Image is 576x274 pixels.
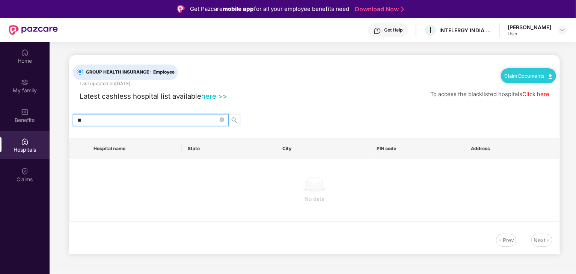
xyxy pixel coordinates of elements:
div: Prev [503,236,514,244]
img: Stroke [401,5,404,13]
img: svg+xml;base64,PHN2ZyB4bWxucz0iaHR0cDovL3d3dy53My5vcmcvMjAwMC9zdmciIHdpZHRoPSIxNiIgaGVpZ2h0PSIxNi... [546,238,550,242]
img: svg+xml;base64,PHN2ZyB4bWxucz0iaHR0cDovL3d3dy53My5vcmcvMjAwMC9zdmciIHdpZHRoPSIxNiIgaGVpZ2h0PSIxNi... [498,238,503,242]
img: svg+xml;base64,PHN2ZyBpZD0iSG9tZSIgeG1sbnM9Imh0dHA6Ly93d3cudzMub3JnLzIwMDAvc3ZnIiB3aWR0aD0iMjAiIG... [21,49,29,56]
img: svg+xml;base64,PHN2ZyB4bWxucz0iaHR0cDovL3d3dy53My5vcmcvMjAwMC9zdmciIHdpZHRoPSIxMC40IiBoZWlnaHQ9Ij... [549,74,552,79]
a: Click here [522,91,549,98]
div: INTELERGY INDIA PRIVATE LIMITED [439,27,492,34]
span: Latest cashless hospital list available [80,92,201,100]
span: close-circle [220,117,224,122]
span: GROUP HEALTH INSURANCE [83,69,178,76]
th: Hospital name [87,139,182,159]
div: No data [75,195,553,203]
a: Download Now [355,5,402,13]
th: State [182,139,276,159]
div: [PERSON_NAME] [508,24,551,31]
button: search [228,114,240,126]
span: - Employee [149,69,175,75]
img: New Pazcare Logo [9,25,58,35]
span: close-circle [220,116,224,123]
img: svg+xml;base64,PHN2ZyB3aWR0aD0iMjAiIGhlaWdodD0iMjAiIHZpZXdCb3g9IjAgMCAyMCAyMCIgZmlsbD0ibm9uZSIgeG... [21,78,29,86]
th: PIN code [371,139,465,159]
img: svg+xml;base64,PHN2ZyBpZD0iRHJvcGRvd24tMzJ4MzIiIHhtbG5zPSJodHRwOi8vd3d3LnczLm9yZy8yMDAwL3N2ZyIgd2... [559,27,565,33]
span: Address [471,146,553,152]
span: search [229,117,240,123]
span: I [430,26,431,35]
span: To access the blacklisted hospitals [430,91,522,98]
img: svg+xml;base64,PHN2ZyBpZD0iQmVuZWZpdHMiIHhtbG5zPSJodHRwOi8vd3d3LnczLm9yZy8yMDAwL3N2ZyIgd2lkdGg9Ij... [21,108,29,116]
a: Claim Documents [505,73,552,79]
div: User [508,31,551,37]
th: City [276,139,371,159]
div: Get Help [384,27,403,33]
div: Last updated on [DATE] . [80,80,132,87]
img: svg+xml;base64,PHN2ZyBpZD0iSGVscC0zMngzMiIgeG1sbnM9Imh0dHA6Ly93d3cudzMub3JnLzIwMDAvc3ZnIiB3aWR0aD... [374,27,381,35]
img: svg+xml;base64,PHN2ZyBpZD0iSG9zcGl0YWxzIiB4bWxucz0iaHR0cDovL3d3dy53My5vcmcvMjAwMC9zdmciIHdpZHRoPS... [21,138,29,145]
a: here >> [201,92,227,100]
img: Logo [177,5,185,13]
strong: mobile app [223,5,254,12]
img: svg+xml;base64,PHN2ZyBpZD0iQ2xhaW0iIHhtbG5zPSJodHRwOi8vd3d3LnczLm9yZy8yMDAwL3N2ZyIgd2lkdGg9IjIwIi... [21,167,29,175]
th: Address [465,139,559,159]
div: Next [534,236,546,244]
span: Hospital name [93,146,176,152]
div: Get Pazcare for all your employee benefits need [190,5,349,14]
